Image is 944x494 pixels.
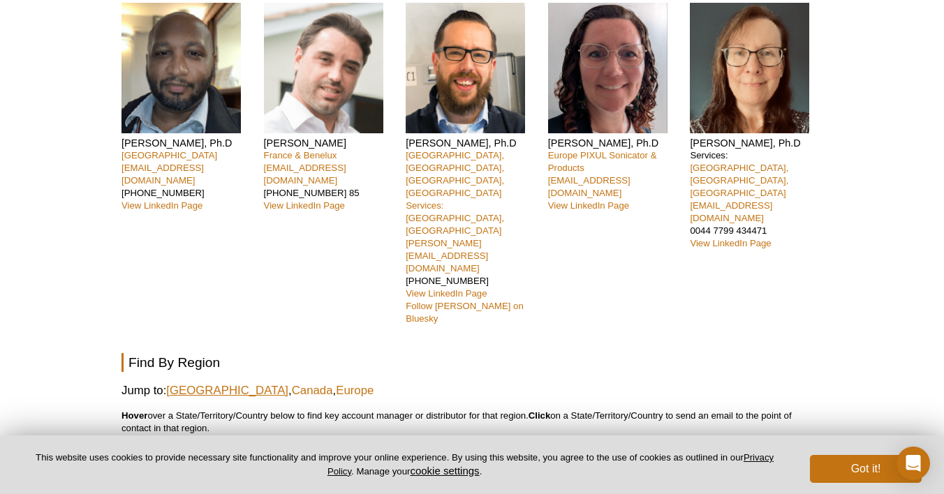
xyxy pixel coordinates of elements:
[406,238,488,274] a: [PERSON_NAME][EMAIL_ADDRESS][DOMAIN_NAME]
[121,410,823,435] p: over a State/Territory/Country below to find key account manager or distributor for that region. ...
[121,149,253,212] p: [PHONE_NUMBER]
[406,301,524,324] a: Follow [PERSON_NAME] on Bluesky
[548,150,657,173] a: Europe PIXUL Sonicator & Products
[690,200,772,223] a: [EMAIL_ADDRESS][DOMAIN_NAME]
[897,447,930,480] div: Open Intercom Messenger
[406,150,504,236] a: [GEOGRAPHIC_DATA], [GEOGRAPHIC_DATA], [GEOGRAPHIC_DATA], [GEOGRAPHIC_DATA]Services: [GEOGRAPHIC_D...
[121,137,253,149] h4: [PERSON_NAME], Ph.D
[810,455,922,483] button: Got it!
[548,137,680,149] h4: [PERSON_NAME], Ph.D
[121,410,147,421] strong: Hover
[121,163,204,186] a: [EMAIL_ADDRESS][DOMAIN_NAME]
[690,3,809,133] img: Michelle Wragg headshot
[121,150,217,160] a: [GEOGRAPHIC_DATA]
[410,465,479,477] button: cookie settings
[690,149,822,250] p: Services: 0044 7799 434471
[264,149,396,212] p: [PHONE_NUMBER] 85
[406,137,538,149] h4: [PERSON_NAME], Ph.D
[406,288,487,299] a: View LinkedIn Page
[292,382,333,399] a: Canada
[327,452,774,476] a: Privacy Policy
[121,200,202,211] a: View LinkedIn Page
[548,3,668,133] img: Anne-Sophie Ay-Berthomieu headshot
[690,137,822,149] h4: [PERSON_NAME], Ph.D
[529,410,551,421] strong: Click
[22,451,787,478] p: This website uses cookies to provide necessary site functionality and improve your online experie...
[121,353,823,372] h2: Find By Region
[264,150,337,160] a: France & Benelux
[121,3,241,133] img: Kevin Celestrin headshot
[264,163,346,186] a: [EMAIL_ADDRESS][DOMAIN_NAME]
[264,137,396,149] h4: [PERSON_NAME]
[690,163,788,198] a: [GEOGRAPHIC_DATA], [GEOGRAPHIC_DATA], [GEOGRAPHIC_DATA]
[336,382,374,399] a: Europe
[690,238,771,248] a: View LinkedIn Page
[548,175,630,198] a: [EMAIL_ADDRESS][DOMAIN_NAME]
[406,3,525,133] img: Matthias Spiller-Becker headshot
[121,382,823,399] h3: Jump to: , ,
[406,149,538,325] p: [PHONE_NUMBER]
[264,200,345,211] a: View LinkedIn Page
[264,3,383,133] img: Clément Proux headshot
[548,200,629,211] a: View LinkedIn Page
[166,382,288,399] a: [GEOGRAPHIC_DATA]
